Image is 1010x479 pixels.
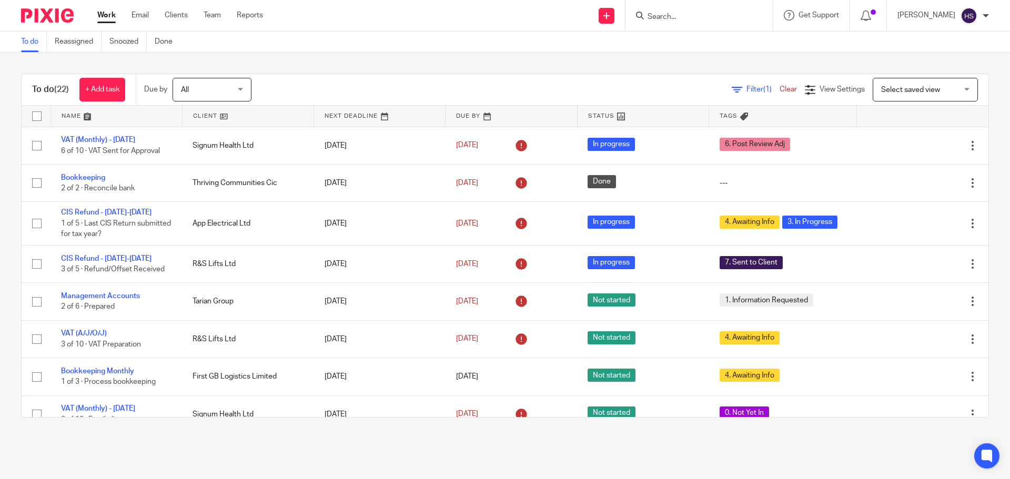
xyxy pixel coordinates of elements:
[647,13,741,22] input: Search
[820,86,865,93] span: View Settings
[720,113,738,119] span: Tags
[720,406,769,420] span: 0. Not Yet In
[782,216,837,229] span: 3. In Progress
[314,164,446,201] td: [DATE]
[61,209,151,216] a: CIS Refund - [DATE]-[DATE]
[720,331,780,344] span: 4. Awaiting Info
[720,369,780,382] span: 4. Awaiting Info
[314,202,446,245] td: [DATE]
[61,330,107,337] a: VAT (A/J/O/J)
[21,8,74,23] img: Pixie
[456,298,478,305] span: [DATE]
[456,142,478,149] span: [DATE]
[21,32,47,52] a: To do
[456,335,478,343] span: [DATE]
[588,293,635,307] span: Not started
[237,10,263,21] a: Reports
[181,86,189,94] span: All
[588,216,635,229] span: In progress
[61,303,115,311] span: 2 of 6 · Prepared
[61,378,156,385] span: 1 of 3 · Process bookkeeping
[314,395,446,433] td: [DATE]
[109,32,147,52] a: Snoozed
[588,369,635,382] span: Not started
[961,7,977,24] img: svg%3E
[456,411,478,418] span: [DATE]
[61,341,141,348] span: 3 of 10 · VAT Preparation
[720,138,790,151] span: 6. Post Review Adj
[61,292,140,300] a: Management Accounts
[588,256,635,269] span: In progress
[182,127,314,164] td: Signum Health Ltd
[204,10,221,21] a: Team
[720,256,783,269] span: 7. Sent to Client
[314,358,446,395] td: [DATE]
[97,10,116,21] a: Work
[61,185,135,192] span: 2 of 2 · Reconcile bank
[746,86,780,93] span: Filter
[588,175,616,188] span: Done
[182,358,314,395] td: First GB Logistics Limited
[54,85,69,94] span: (22)
[720,216,780,229] span: 4. Awaiting Info
[182,245,314,282] td: R&S Lifts Ltd
[314,283,446,320] td: [DATE]
[182,320,314,358] td: R&S Lifts Ltd
[314,245,446,282] td: [DATE]
[314,320,446,358] td: [DATE]
[763,86,772,93] span: (1)
[780,86,797,93] a: Clear
[456,220,478,227] span: [DATE]
[61,255,151,262] a: CIS Refund - [DATE]-[DATE]
[61,368,134,375] a: Bookkeeping Monthly
[799,12,839,19] span: Get Support
[165,10,188,21] a: Clients
[456,373,478,380] span: [DATE]
[32,84,69,95] h1: To do
[182,395,314,433] td: Signum Health Ltd
[155,32,180,52] a: Done
[588,138,635,151] span: In progress
[61,174,105,181] a: Bookkeeping
[456,179,478,187] span: [DATE]
[588,331,635,344] span: Not started
[588,406,635,420] span: Not started
[897,10,955,21] p: [PERSON_NAME]
[881,86,940,94] span: Select saved view
[61,220,171,238] span: 1 of 5 · Last CIS Return submitted for tax year?
[314,127,446,164] td: [DATE]
[182,202,314,245] td: App Electrical Ltd
[55,32,102,52] a: Reassigned
[61,266,165,273] span: 3 of 5 · Refund/Offset Received
[720,178,846,188] div: ---
[144,84,167,95] p: Due by
[61,147,160,155] span: 6 of 10 · VAT Sent for Approval
[182,164,314,201] td: Thriving Communities Cic
[79,78,125,101] a: + Add task
[132,10,149,21] a: Email
[182,283,314,320] td: Tarian Group
[61,405,135,412] a: VAT (Monthly) - [DATE]
[720,293,813,307] span: 1. Information Requested
[61,416,126,423] span: 0 of 10 · Email client
[456,260,478,268] span: [DATE]
[61,136,135,144] a: VAT (Monthly) - [DATE]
